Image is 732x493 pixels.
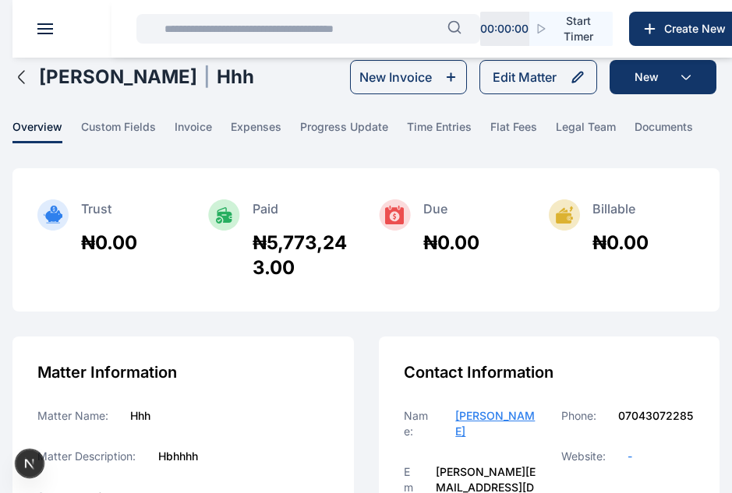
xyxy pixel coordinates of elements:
[37,449,136,464] label: Matter Description:
[556,119,616,143] span: legal team
[404,408,434,439] label: Name:
[423,231,479,255] div: ₦0.00
[628,449,632,464] a: -
[561,449,606,464] label: Website:
[253,199,354,231] div: Paid
[81,231,137,255] div: ₦0.00
[556,119,635,143] a: legal team
[231,119,281,143] span: expenses
[404,361,695,383] div: Contact Information
[12,119,81,143] a: overview
[592,231,649,255] div: ₦0.00
[455,409,535,438] span: [PERSON_NAME]
[635,119,712,143] a: documents
[300,119,407,143] a: progress update
[203,65,210,90] span: |
[217,65,254,90] h1: hhh
[231,119,300,143] a: expenses
[300,119,388,143] span: progress update
[158,449,198,464] label: Hbhhhh
[130,408,150,424] label: Hhh
[175,119,212,143] span: invoice
[455,408,536,439] a: [PERSON_NAME]
[81,199,137,231] div: Trust
[592,199,649,231] div: Billable
[561,408,596,424] label: Phone:
[618,408,693,424] label: 07043072285
[81,119,175,143] a: custom fields
[490,119,537,143] span: flat fees
[81,119,156,143] span: custom fields
[423,199,479,231] div: Due
[37,361,329,383] div: Matter Information
[635,119,693,143] span: documents
[407,119,472,143] span: time entries
[407,119,490,143] a: time entries
[253,231,354,280] div: ₦5,773,243.00
[175,119,231,143] a: invoice
[39,65,197,90] h1: [PERSON_NAME]
[12,119,62,143] span: overview
[37,408,108,424] label: Matter Name:
[490,119,556,143] a: flat fees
